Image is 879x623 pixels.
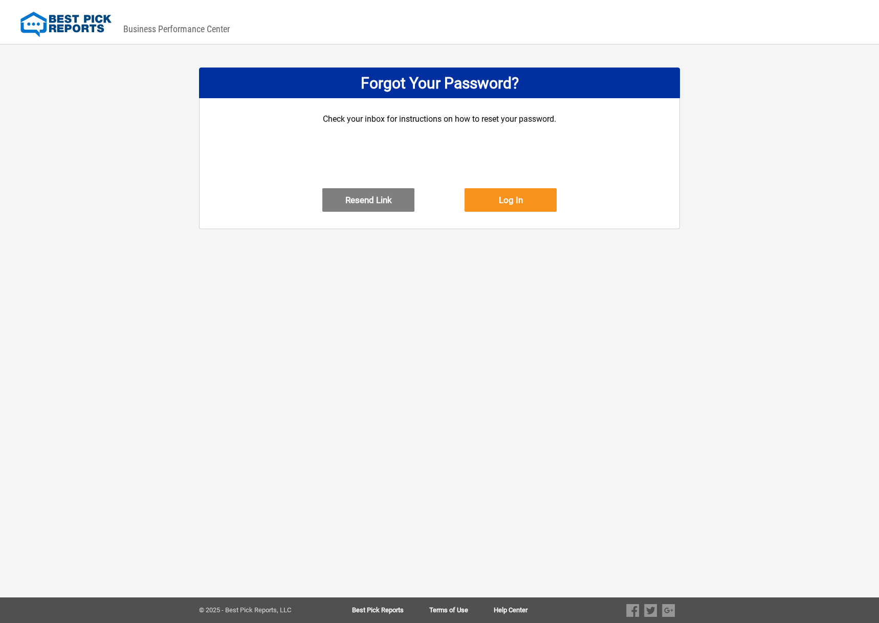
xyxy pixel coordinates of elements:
button: Log In [465,188,557,212]
div: © 2025 - Best Pick Reports, LLC [199,607,319,614]
div: Forgot Your Password? [199,68,680,98]
div: Check your inbox for instructions on how to reset your password. [322,114,557,188]
a: Terms of Use [429,607,494,614]
a: Best Pick Reports [352,607,429,614]
img: Best Pick Reports Logo [20,12,112,37]
button: Resend Link [322,188,414,212]
a: Help Center [494,607,528,614]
